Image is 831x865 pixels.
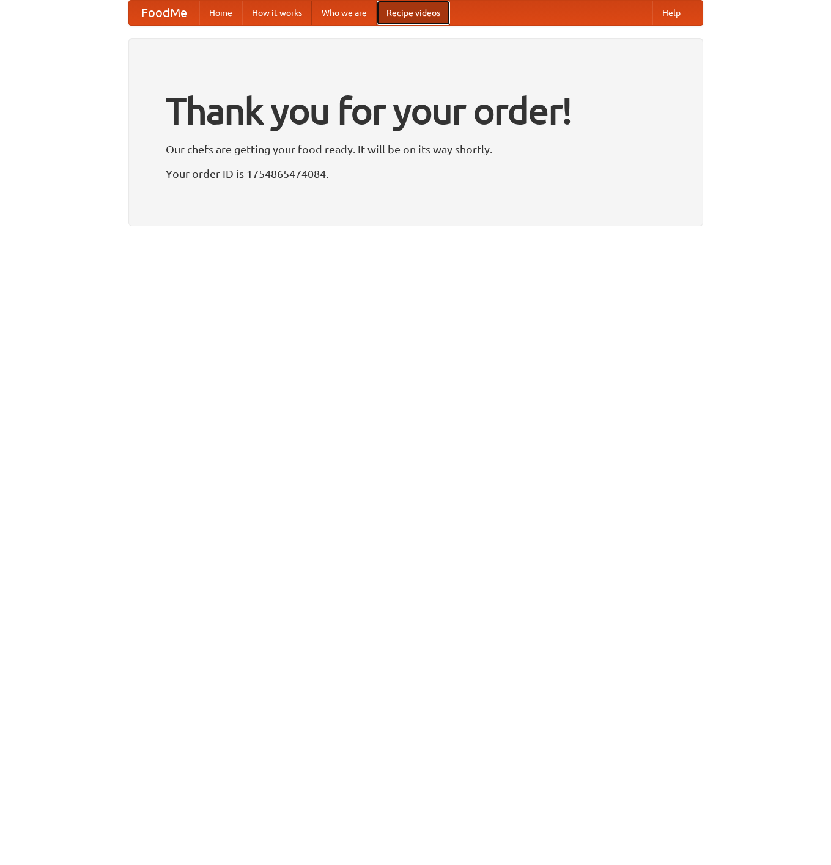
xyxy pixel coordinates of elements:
[166,140,666,158] p: Our chefs are getting your food ready. It will be on its way shortly.
[166,81,666,140] h1: Thank you for your order!
[166,164,666,183] p: Your order ID is 1754865474084.
[242,1,312,25] a: How it works
[199,1,242,25] a: Home
[312,1,377,25] a: Who we are
[377,1,450,25] a: Recipe videos
[652,1,690,25] a: Help
[129,1,199,25] a: FoodMe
